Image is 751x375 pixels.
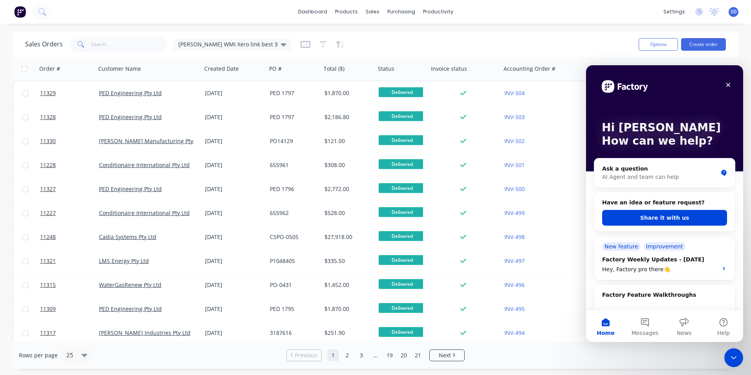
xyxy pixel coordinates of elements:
[25,40,63,48] h1: Sales Orders
[504,185,525,193] a: INV-500
[504,161,525,169] a: INV-501
[99,305,162,312] a: PED Engineering Pty Ltd
[40,281,56,289] span: 11315
[504,281,525,289] a: INV-496
[40,233,56,241] span: 11248
[327,349,339,361] a: Page 1 is your current page
[205,305,264,313] div: [DATE]
[398,349,410,361] a: Page 20
[324,137,370,145] div: $121.00
[14,6,26,18] img: Factory
[40,81,99,105] a: 11329
[370,349,381,361] a: Jump forward
[324,161,370,169] div: $308.00
[270,113,316,121] div: PED 1797
[362,6,383,18] div: sales
[324,113,370,121] div: $2,186.80
[731,8,737,15] span: SD
[504,233,525,241] a: INV-498
[40,249,99,273] a: 11321
[383,6,419,18] div: purchasing
[504,257,525,265] a: INV-497
[324,329,370,337] div: $251.90
[270,233,316,241] div: CSPO-0505
[430,351,464,359] a: Next page
[204,65,239,73] div: Created Date
[205,209,264,217] div: [DATE]
[40,225,99,249] a: 11248
[40,273,99,297] a: 11315
[504,137,525,145] a: INV-502
[270,161,316,169] div: 655961
[324,65,344,73] div: Total ($)
[324,89,370,97] div: $1,870.00
[40,209,56,217] span: 11227
[379,279,426,289] span: Delivered
[98,65,141,73] div: Customer Name
[40,105,99,129] a: 11328
[99,281,161,289] a: WaterGasRenew Pty Ltd
[439,351,451,359] span: Next
[341,349,353,361] a: Page 2
[724,348,743,367] iframe: Intercom live chat
[324,305,370,313] div: $1,870.00
[419,6,457,18] div: productivity
[205,161,264,169] div: [DATE]
[99,329,190,336] a: [PERSON_NAME] Industries Pty Ltd
[40,177,99,201] a: 11327
[40,89,56,97] span: 11329
[270,185,316,193] div: PED 1796
[40,201,99,225] a: 11227
[324,209,370,217] div: $528.00
[205,89,264,97] div: [DATE]
[40,321,99,345] a: 11317
[40,161,56,169] span: 11228
[205,137,264,145] div: [DATE]
[287,351,321,359] a: Previous page
[205,329,264,337] div: [DATE]
[91,37,168,52] input: Search...
[178,40,278,48] span: [PERSON_NAME] WMI Xero link best 3
[270,89,316,97] div: PED 1797
[681,38,726,51] button: Create order
[324,185,370,193] div: $2,772.00
[269,65,282,73] div: PO #
[355,349,367,361] a: Page 3
[99,185,162,193] a: PED Engineering Pty Ltd
[40,185,56,193] span: 11327
[331,6,362,18] div: products
[205,281,264,289] div: [DATE]
[294,6,331,18] a: dashboard
[592,65,628,73] div: Invoiced Date
[270,209,316,217] div: 655962
[379,327,426,337] span: Delivered
[99,137,203,145] a: [PERSON_NAME] Manufacturing Pty Ltd
[205,113,264,121] div: [DATE]
[504,65,555,73] div: Accounting Order #
[379,207,426,217] span: Delivered
[379,111,426,121] span: Delivered
[40,297,99,321] a: 11309
[283,349,468,361] ul: Pagination
[99,257,149,265] a: LMS Energy Pty Ltd
[270,305,316,313] div: PED 1795
[379,231,426,241] span: Delivered
[384,349,396,361] a: Page 19
[504,305,525,312] a: INV-495
[205,257,264,265] div: [DATE]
